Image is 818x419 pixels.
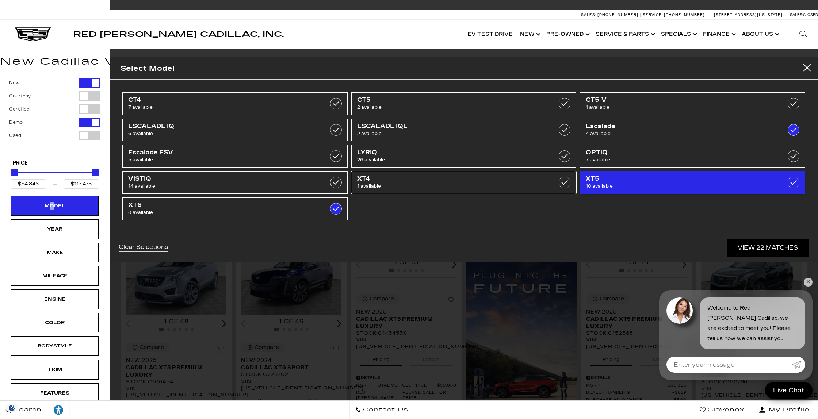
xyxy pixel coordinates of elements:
span: 1 available [357,182,539,190]
label: Used [9,132,21,139]
span: VISTIQ [128,175,310,182]
div: Features [37,389,73,397]
span: Red [PERSON_NAME] Cadillac, Inc. [73,30,284,39]
span: XT4 [357,175,539,182]
div: Make [37,249,73,257]
div: Minimum Price [11,169,18,176]
span: CT5 [357,96,539,104]
label: New [9,79,20,87]
a: XT41 available [351,171,577,194]
a: CT5-V1 available [580,92,805,115]
img: Cadillac Dark Logo with Cadillac White Text [15,27,51,41]
label: Demo [9,119,23,126]
span: Contact Us [361,405,408,415]
div: FeaturesFeatures [11,383,99,403]
input: Minimum [11,179,46,189]
div: Trim [37,365,73,373]
h5: Price [13,160,97,166]
a: [STREET_ADDRESS][US_STATE] [714,12,783,17]
a: Explore your accessibility options [47,401,70,419]
span: CT5-V [586,96,767,104]
a: Finance [699,20,738,49]
a: Live Chat [765,382,813,399]
button: Open user profile menu [750,401,818,419]
img: Opt-Out Icon [4,404,20,412]
div: Filter by Vehicle Type [9,78,100,153]
span: Search [11,405,42,415]
a: Pre-Owned [543,20,592,49]
div: MileageMileage [11,266,99,286]
div: Explore your accessibility options [47,404,69,415]
span: 10 available [586,182,767,190]
span: 26 available [357,156,539,164]
div: EngineEngine [11,289,99,309]
div: Welcome to Red [PERSON_NAME] Cadillac, we are excited to meet you! Please tell us how we can assi... [700,297,805,349]
a: XT68 available [122,197,348,220]
input: Maximum [64,179,99,189]
a: LYRIQ26 available [351,145,577,168]
div: Price [11,166,99,189]
a: About Us [738,20,781,49]
span: Escalade ESV [128,149,310,156]
span: Glovebox [706,405,744,415]
span: LYRIQ [357,149,539,156]
div: ModelModel [11,196,99,216]
a: CT52 available [351,92,577,115]
a: Glovebox [694,401,750,419]
a: Sales: [PHONE_NUMBER] [581,13,640,17]
a: EV Test Drive [464,20,516,49]
a: Clear Selections [119,243,168,252]
span: Service: [643,12,663,17]
div: YearYear [11,219,99,239]
a: XT510 available [580,171,805,194]
h2: Select Model [121,62,175,74]
a: ESCALADE IQL2 available [351,119,577,141]
span: 5 available [128,156,310,164]
div: BodystyleBodystyle [11,336,99,356]
a: OPTIQ7 available [580,145,805,168]
a: Escalade ESV5 available [122,145,348,168]
div: Year [37,225,73,233]
div: TrimTrim [11,360,99,379]
img: Agent profile photo [666,297,693,324]
span: ESCALADE IQ [128,123,310,130]
a: Contact Us [349,401,414,419]
span: 7 available [128,104,310,111]
input: Enter your message [666,357,792,373]
span: XT6 [128,201,310,209]
div: Maximum Price [92,169,99,176]
span: 4 available [586,130,767,137]
a: Specials [657,20,699,49]
a: New [516,20,543,49]
span: OPTIQ [586,149,767,156]
label: Certified [9,105,30,113]
a: VISTIQ14 available [122,171,348,194]
span: 6 available [128,130,310,137]
a: Escalade4 available [580,119,805,141]
a: Service & Parts [592,20,657,49]
div: Search [789,20,818,49]
button: Close [796,57,818,79]
span: [PHONE_NUMBER] [664,12,705,17]
span: [PHONE_NUMBER] [597,12,638,17]
div: Bodystyle [37,342,73,350]
a: Service: [PHONE_NUMBER] [640,13,707,17]
span: Sales: [790,12,803,17]
div: Mileage [37,272,73,280]
span: XT5 [586,175,767,182]
span: My Profile [766,405,810,415]
span: Closed [803,12,818,17]
span: 14 available [128,182,310,190]
span: ESCALADE IQL [357,123,539,130]
a: Submit [792,357,805,373]
span: 8 available [128,209,310,216]
div: Engine [37,295,73,303]
span: Live Chat [769,386,808,395]
a: ESCALADE IQ6 available [122,119,348,141]
div: Model [37,202,73,210]
section: Click to Open Cookie Consent Modal [4,404,20,412]
label: Courtesy [9,92,31,100]
span: 1 available [586,104,767,111]
span: 2 available [357,130,539,137]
